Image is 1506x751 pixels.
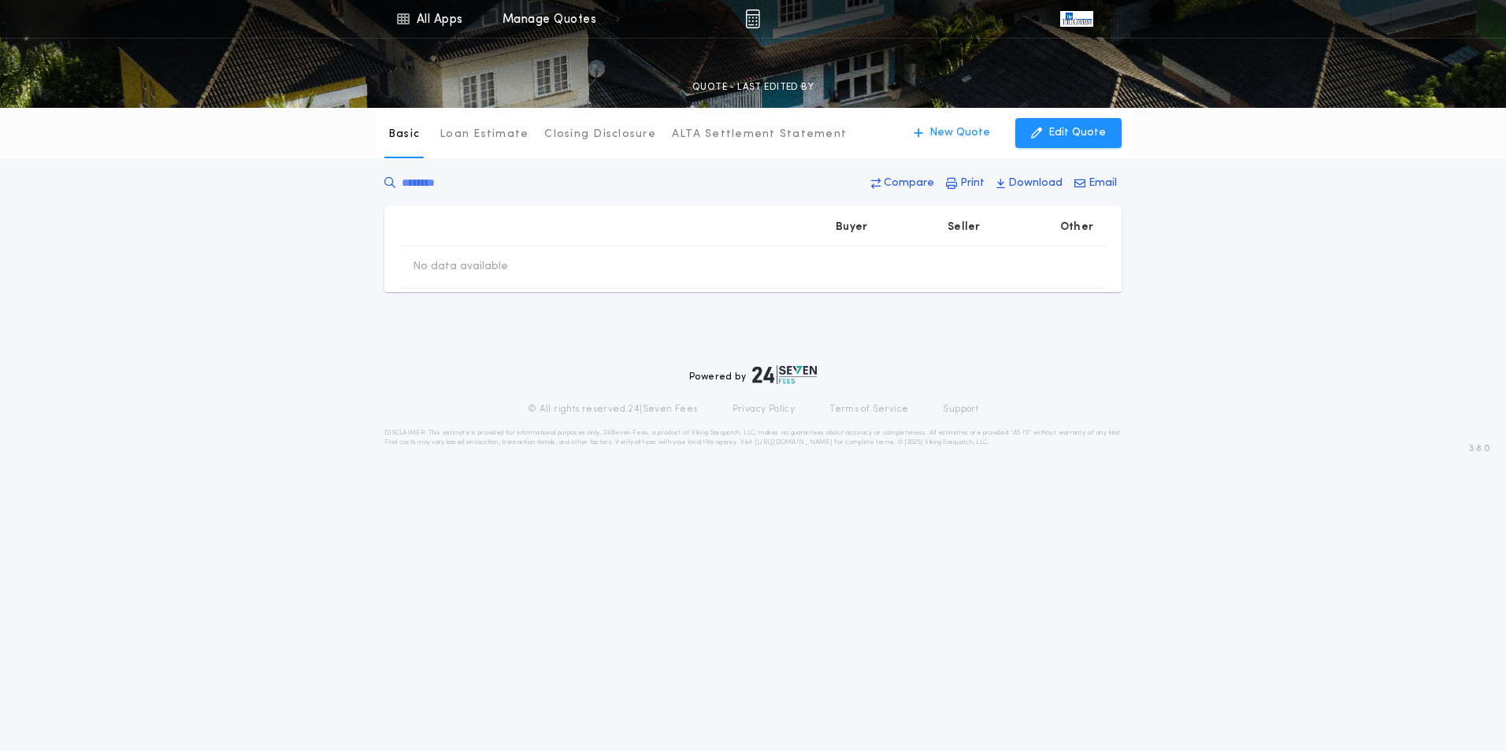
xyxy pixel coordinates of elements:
button: New Quote [898,118,1006,148]
div: Powered by [689,365,817,384]
a: Support [943,403,978,416]
p: Compare [884,176,934,191]
p: Closing Disclosure [544,127,656,142]
span: 3.8.0 [1469,442,1490,456]
p: Seller [948,220,981,235]
p: New Quote [929,125,990,141]
p: DISCLAIMER: This estimate is provided for informational purposes only. 24|Seven Fees, a product o... [384,428,1122,447]
p: QUOTE - LAST EDITED BY [692,80,814,95]
a: Terms of Service [829,403,908,416]
p: Loan Estimate [440,127,529,142]
p: Edit Quote [1048,125,1106,141]
p: Other [1060,220,1093,235]
p: ALTA Settlement Statement [672,127,847,142]
button: Download [992,169,1067,198]
p: Print [960,176,985,191]
p: Buyer [836,220,867,235]
p: Download [1008,176,1063,191]
img: vs-icon [1060,11,1093,27]
button: Compare [866,169,939,198]
button: Print [941,169,989,198]
a: [URL][DOMAIN_NAME] [755,439,833,446]
td: No data available [400,246,521,287]
p: © All rights reserved. 24|Seven Fees [528,403,698,416]
p: Basic [388,127,420,142]
a: Privacy Policy [733,403,796,416]
img: logo [752,365,817,384]
button: Email [1070,169,1122,198]
img: img [745,9,760,28]
button: Edit Quote [1015,118,1122,148]
p: Email [1089,176,1117,191]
